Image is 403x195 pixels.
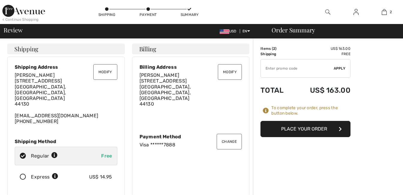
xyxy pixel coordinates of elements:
img: US Dollar [220,29,229,34]
span: Review [4,27,23,33]
span: Shipping [14,46,38,52]
a: 2 [370,8,398,16]
td: Items ( ) [260,46,293,51]
div: Express [31,173,58,181]
div: Billing Address [140,64,242,70]
span: 2 [390,9,392,15]
span: USD [220,29,239,33]
span: Billing [139,46,156,52]
input: Promo code [261,59,334,77]
td: Total [260,80,293,100]
td: Shipping [260,51,293,57]
div: Payment Method [140,134,242,139]
div: Shipping Address [15,64,117,70]
td: Free [293,51,350,57]
div: Order Summary [264,27,399,33]
span: [STREET_ADDRESS] [GEOGRAPHIC_DATA], [GEOGRAPHIC_DATA], [GEOGRAPHIC_DATA] 44130 [15,78,66,107]
img: My Info [353,8,359,16]
span: [STREET_ADDRESS] [GEOGRAPHIC_DATA], [GEOGRAPHIC_DATA], [GEOGRAPHIC_DATA] 44130 [140,78,191,107]
button: Modify [218,64,242,80]
img: 1ère Avenue [2,5,45,17]
div: US$ 14.95 [89,173,112,181]
a: Sign In [349,8,363,16]
img: My Bag [382,8,387,16]
img: search the website [325,8,330,16]
div: [EMAIL_ADDRESS][DOMAIN_NAME] [PHONE_NUMBER] [15,72,117,124]
span: 2 [273,46,275,51]
button: Place Your Order [260,121,350,137]
td: US$ 163.00 [293,46,350,51]
div: Summary [181,12,199,17]
div: < Continue Shopping [2,17,39,22]
button: Change [217,134,242,149]
div: Shipping [98,12,116,17]
span: Free [101,153,112,159]
span: Apply [334,66,346,71]
div: Payment [139,12,157,17]
span: EN [242,29,250,33]
button: Modify [93,64,117,80]
span: [PERSON_NAME] [140,72,179,78]
td: US$ 163.00 [293,80,350,100]
span: [PERSON_NAME] [15,72,55,78]
div: Regular [31,152,58,160]
div: Shipping Method [15,139,117,144]
div: To complete your order, press the button below. [271,105,350,116]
